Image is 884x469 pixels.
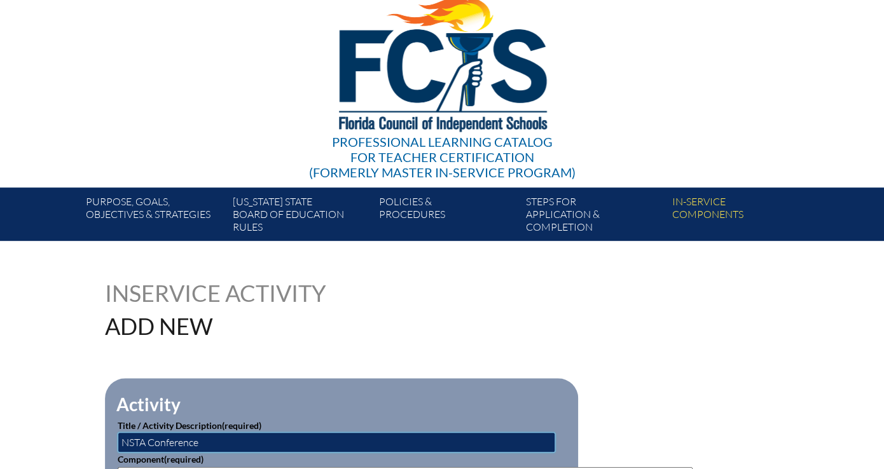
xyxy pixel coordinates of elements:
span: (required) [164,454,204,465]
span: for Teacher Certification [350,149,534,165]
h1: Add New [105,315,523,337]
span: (required) [222,420,261,431]
a: In-servicecomponents [667,193,813,241]
a: [US_STATE] StateBoard of Education rules [227,193,373,241]
a: Steps forapplication & completion [520,193,666,241]
label: Title / Activity Description [118,420,261,431]
label: Component [118,454,204,465]
legend: Activity [115,393,182,415]
a: Purpose, goals,objectives & strategies [81,193,227,241]
a: Policies &Procedures [374,193,520,241]
div: Professional Learning Catalog (formerly Master In-service Program) [309,134,576,180]
h1: Inservice Activity [105,282,361,304]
